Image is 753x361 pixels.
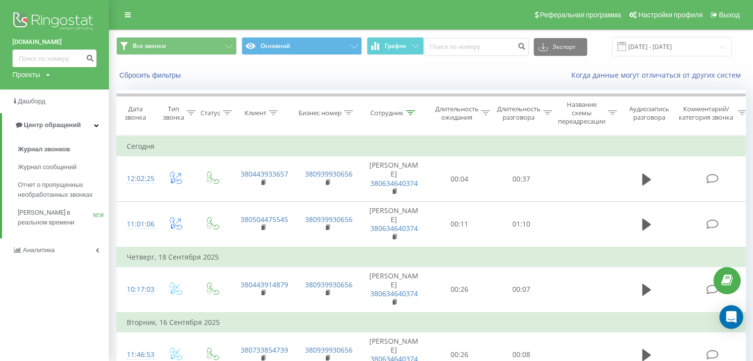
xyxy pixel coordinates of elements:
[18,162,76,172] span: Журнал сообщений
[435,105,479,122] div: Длительность ожидания
[245,109,266,117] div: Клиент
[127,280,147,299] div: 10:17:03
[18,158,109,176] a: Журнал сообщений
[367,37,424,55] button: График
[305,215,352,224] a: 380939930656
[719,11,740,19] span: Выход
[491,267,552,312] td: 00:07
[12,10,97,35] img: Ringostat logo
[117,313,751,332] td: Вторник, 16 Сентября 2025
[12,49,97,67] input: Поиск по номеру
[638,11,703,19] span: Настройки профиля
[18,140,109,158] a: Журнал звонков
[116,71,186,80] button: Сбросить фильтры
[424,38,529,56] input: Поиск по номеру
[497,105,541,122] div: Длительность разговора
[116,37,237,55] button: Все звонки
[305,169,352,179] a: 380939930656
[18,180,104,200] span: Отчет о пропущенных необработанных звонках
[133,42,166,50] span: Все звонки
[18,144,70,154] span: Журнал звонков
[625,105,673,122] div: Аудиозапись разговора
[23,246,54,254] span: Аналитика
[241,215,288,224] a: 380504475545
[117,136,751,156] td: Сегодня
[12,70,40,80] div: Проекты
[540,11,621,19] span: Реферальная программа
[359,202,429,247] td: [PERSON_NAME]
[719,305,743,329] div: Open Intercom Messenger
[558,100,605,126] div: Название схемы переадресации
[491,202,552,247] td: 01:10
[385,43,406,49] span: График
[2,113,109,137] a: Центр обращений
[12,37,97,47] a: [DOMAIN_NAME]
[117,105,153,122] div: Дата звонка
[127,215,147,234] div: 11:01:06
[241,280,288,289] a: 380443914879
[18,208,93,227] span: [PERSON_NAME] в реальном времени
[359,156,429,202] td: [PERSON_NAME]
[359,267,429,312] td: [PERSON_NAME]
[370,289,418,298] a: 380634640374
[117,247,751,267] td: Четверг, 18 Сентября 2025
[370,179,418,188] a: 380634640374
[163,105,184,122] div: Тип звонка
[305,280,352,289] a: 380939930656
[18,97,46,105] span: Дашборд
[201,109,220,117] div: Статус
[299,109,342,117] div: Бизнес номер
[370,109,403,117] div: Сотрудник
[127,169,147,188] div: 12:02:25
[18,176,109,204] a: Отчет о пропущенных необработанных звонках
[491,156,552,202] td: 00:37
[241,169,288,179] a: 380443933657
[677,105,735,122] div: Комментарий/категория звонка
[429,267,491,312] td: 00:26
[370,224,418,233] a: 380634640374
[534,38,587,56] button: Экспорт
[571,70,746,80] a: Когда данные могут отличаться от других систем
[429,156,491,202] td: 00:04
[24,121,81,129] span: Центр обращений
[242,37,362,55] button: Основной
[305,345,352,355] a: 380939930656
[241,345,288,355] a: 380733854739
[18,204,109,231] a: [PERSON_NAME] в реальном времениNEW
[429,202,491,247] td: 00:11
